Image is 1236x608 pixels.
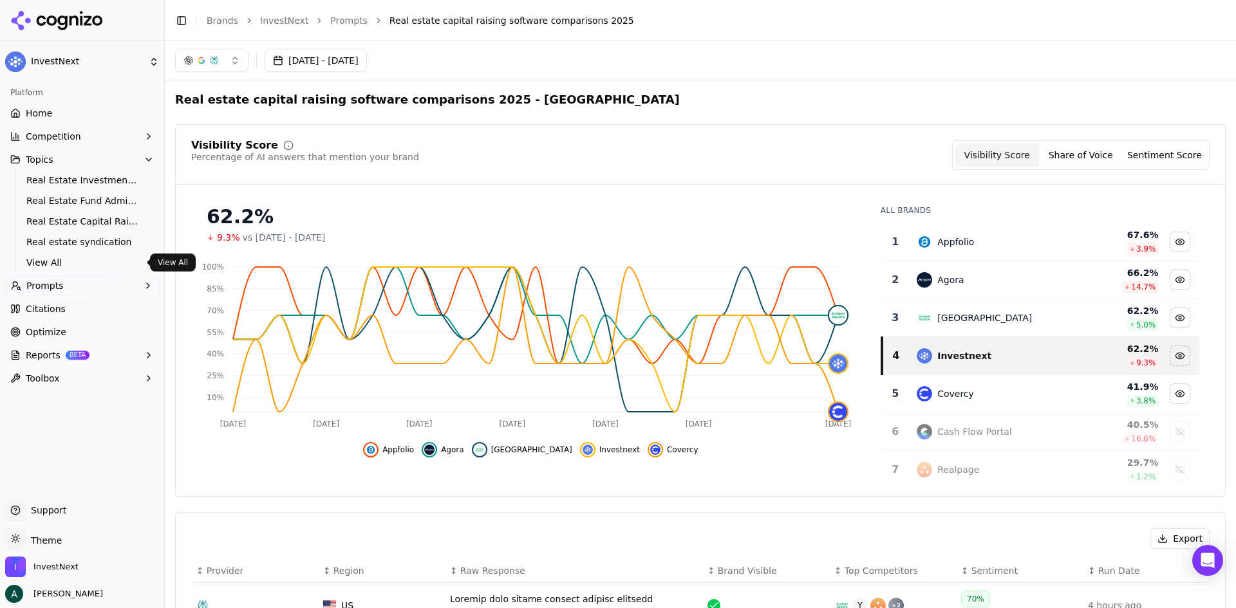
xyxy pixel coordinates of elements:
div: 67.6 % [1076,228,1158,241]
span: 5.0 % [1136,320,1156,330]
button: Hide agora data [422,442,464,457]
a: Real Estate Capital Raising Software [21,212,144,230]
span: InvestNext [31,56,144,68]
div: 3 [887,310,904,326]
img: investnext [829,355,847,373]
button: Hide appfolio data [1170,232,1190,252]
div: 40.5 % [1076,418,1158,431]
span: 9.3% [217,231,240,244]
span: Competition [26,130,81,143]
tspan: [DATE] [220,419,247,428]
span: 14.7 % [1131,282,1156,292]
tspan: [DATE] [313,419,339,428]
span: Optimize [26,326,66,338]
nav: breadcrumb [207,14,1200,27]
button: Show realpage data [1170,459,1190,480]
div: 41.9 % [1076,380,1158,393]
div: Platform [5,82,159,103]
div: 7 [887,462,904,477]
div: 4 [888,348,904,364]
div: ↕Top Competitors [834,564,951,577]
img: InvestNext [5,557,26,577]
tr: 6cash flow portalCash Flow Portal40.5%16.6%Show cash flow portal data [882,413,1199,451]
img: Andrew Berg [5,585,23,603]
span: InvestNext [33,561,79,573]
div: Open Intercom Messenger [1192,545,1223,576]
button: Hide juniper square data [472,442,572,457]
button: Show cash flow portal data [1170,421,1190,442]
div: [GEOGRAPHIC_DATA] [937,311,1032,324]
th: Brand Visible [702,559,829,583]
button: Topics [5,149,159,170]
div: ↕Raw Response [450,564,697,577]
div: Covercy [937,387,974,400]
span: Theme [26,535,62,546]
tspan: 40% [207,349,224,358]
div: Agora [937,273,964,286]
div: Appfolio [937,235,974,248]
button: Hide juniper square data [1170,308,1190,328]
span: Reports [26,349,61,362]
button: Hide covercy data [1170,383,1190,404]
a: Real Estate Fund Administration [21,192,144,210]
span: Run Date [1098,564,1140,577]
tr: 4investnextInvestnext62.2%9.3%Hide investnext data [882,337,1199,375]
a: InvestNext [260,14,308,27]
span: Region [333,564,364,577]
a: Citations [5,299,159,319]
tspan: [DATE] [592,419,619,428]
button: Sentiment Score [1123,143,1206,167]
span: Prompts [26,279,64,292]
div: 5 [887,386,904,401]
span: BETA [66,351,89,360]
a: View All [21,253,144,272]
div: ↕Brand Visible [707,564,824,577]
span: Raw Response [460,564,525,577]
th: Provider [191,559,318,583]
span: [GEOGRAPHIC_DATA] [491,445,572,455]
button: Hide appfolio data [363,442,414,457]
button: [DATE] - [DATE] [265,49,367,72]
button: Competition [5,126,159,147]
h2: Real estate capital raising software comparisons 2025 - [GEOGRAPHIC_DATA] [175,91,680,109]
div: 6 [887,424,904,439]
div: ↕Provider [196,564,313,577]
span: Appfolio [382,445,414,455]
div: ↕Region [323,564,440,577]
tr: 3juniper square[GEOGRAPHIC_DATA]62.2%5.0%Hide juniper square data [882,299,1199,337]
span: [PERSON_NAME] [28,588,103,600]
img: cash flow portal [917,424,932,439]
div: 70% [961,591,990,607]
a: Real estate syndication [21,233,144,251]
span: Real Estate Capital Raising Software [26,215,138,228]
div: Investnext [937,349,991,362]
button: Toolbox [5,368,159,389]
span: 3.9 % [1136,244,1156,254]
img: appfolio [366,445,376,455]
span: Toolbox [26,372,60,385]
a: Optimize [5,322,159,342]
span: Support [26,504,66,517]
span: Real Estate Fund Administration [26,194,138,207]
div: ↕Run Date [1088,564,1204,577]
button: Share of Voice [1039,143,1123,167]
div: 62.2 % [1076,304,1158,317]
img: juniper square [917,310,932,326]
tspan: [DATE] [500,419,526,428]
button: Hide covercy data [648,442,698,457]
div: All Brands [881,205,1199,216]
span: Citations [26,302,66,315]
button: Prompts [5,275,159,296]
div: 62.2 % [1076,342,1158,355]
span: Agora [441,445,464,455]
span: 16.6 % [1131,434,1156,444]
tspan: 25% [207,371,224,380]
tspan: 100% [202,263,224,272]
th: Sentiment [956,559,1083,583]
tspan: 70% [207,306,224,315]
tspan: [DATE] [686,419,712,428]
img: covercy [829,403,847,421]
tspan: [DATE] [825,419,852,428]
span: 3.8 % [1136,396,1156,406]
button: Hide investnext data [1170,345,1190,366]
